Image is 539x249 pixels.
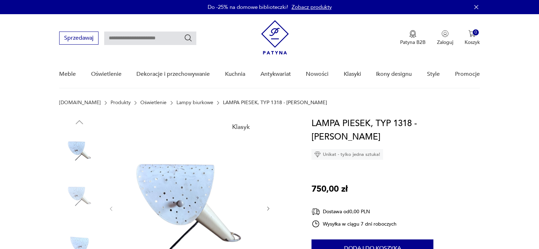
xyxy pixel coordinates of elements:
[437,39,453,46] p: Zaloguj
[400,39,426,46] p: Patyna B2B
[314,151,321,158] img: Ikona diamentu
[437,30,453,46] button: Zaloguj
[292,4,332,11] a: Zobacz produkty
[311,182,348,196] p: 750,00 zł
[311,207,397,216] div: Dostawa od 0,00 PLN
[59,36,99,41] a: Sprzedawaj
[176,100,213,106] a: Lampy biurkowe
[311,220,397,228] div: Wysyłka w ciągu 7 dni roboczych
[140,100,167,106] a: Oświetlenie
[136,61,210,88] a: Dekoracje i przechowywanie
[427,61,440,88] a: Style
[465,39,480,46] p: Koszyk
[91,61,122,88] a: Oświetlenie
[400,30,426,46] a: Ikona medaluPatyna B2B
[311,117,480,144] h1: LAMPA PIESEK, TYP 1318 - [PERSON_NAME]
[306,61,329,88] a: Nowości
[442,30,449,37] img: Ikonka użytkownika
[455,61,480,88] a: Promocje
[59,131,100,171] img: Zdjęcie produktu LAMPA PIESEK, TYP 1318 - APOLINARY GAŁECKI
[400,30,426,46] button: Patyna B2B
[59,100,101,106] a: [DOMAIN_NAME]
[59,32,99,45] button: Sprzedawaj
[311,207,320,216] img: Ikona dostawy
[344,61,361,88] a: Klasyki
[225,61,245,88] a: Kuchnia
[261,20,289,55] img: Patyna - sklep z meblami i dekoracjami vintage
[111,100,131,106] a: Produkty
[59,61,76,88] a: Meble
[473,29,479,35] div: 0
[184,34,192,42] button: Szukaj
[59,176,100,217] img: Zdjęcie produktu LAMPA PIESEK, TYP 1318 - APOLINARY GAŁECKI
[465,30,480,46] button: 0Koszyk
[223,100,327,106] p: LAMPA PIESEK, TYP 1318 - [PERSON_NAME]
[409,30,416,38] img: Ikona medalu
[260,61,291,88] a: Antykwariat
[208,4,288,11] p: Do -25% na domowe biblioteczki!
[311,149,383,160] div: Unikat - tylko jedna sztuka!
[376,61,412,88] a: Ikony designu
[468,30,476,37] img: Ikona koszyka
[228,120,254,135] div: Klasyk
